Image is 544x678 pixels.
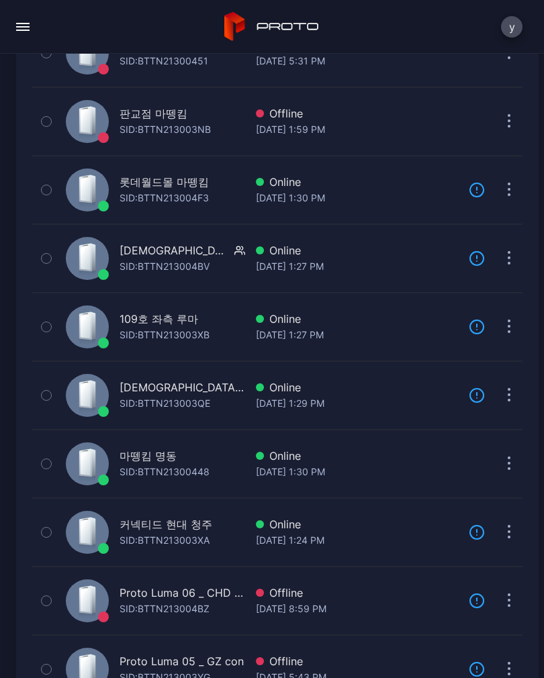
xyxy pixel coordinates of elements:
[120,464,210,480] div: SID: BTTN21300448
[256,532,458,548] div: [DATE] 1:24 PM
[120,174,209,190] div: 롯데월드몰 마뗑킴
[120,585,245,601] div: Proto Luma 06 _ CHD con
[120,532,210,548] div: SID: BTTN213003XA
[256,327,458,343] div: [DATE] 1:27 PM
[256,53,458,69] div: [DATE] 5:31 PM
[256,258,458,275] div: [DATE] 1:27 PM
[120,327,210,343] div: SID: BTTN213003XB
[120,190,209,206] div: SID: BTTN213004F3
[256,242,458,258] div: Online
[501,16,523,38] button: y
[120,122,211,138] div: SID: BTTN213003NB
[256,464,458,480] div: [DATE] 1:30 PM
[256,448,458,464] div: Online
[120,448,177,464] div: 마뗑킴 명동
[120,601,210,617] div: SID: BTTN213004BZ
[120,311,198,327] div: 109호 좌측 루마
[120,516,212,532] div: 커넥티드 현대 청주
[256,585,458,601] div: Offline
[120,242,229,258] div: [DEMOGRAPHIC_DATA] 마뗑킴 1번장비
[120,379,245,395] div: [DEMOGRAPHIC_DATA] 마뗑킴 2번장비
[256,311,458,327] div: Online
[256,174,458,190] div: Online
[120,258,210,275] div: SID: BTTN213004BV
[120,53,208,69] div: SID: BTTN21300451
[256,395,458,411] div: [DATE] 1:29 PM
[120,653,244,669] div: Proto Luma 05 _ GZ con
[256,122,458,138] div: [DATE] 1:59 PM
[256,516,458,532] div: Online
[120,105,187,122] div: 판교점 마뗑킴
[256,190,458,206] div: [DATE] 1:30 PM
[120,395,210,411] div: SID: BTTN213003QE
[256,105,458,122] div: Offline
[256,653,458,669] div: Offline
[256,379,458,395] div: Online
[256,601,458,617] div: [DATE] 8:59 PM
